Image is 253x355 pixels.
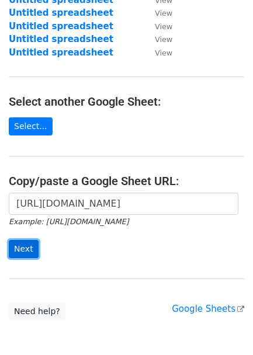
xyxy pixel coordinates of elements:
[9,8,113,18] a: Untitled spreadsheet
[9,21,113,32] a: Untitled spreadsheet
[9,47,113,58] a: Untitled spreadsheet
[9,217,129,226] small: Example: [URL][DOMAIN_NAME]
[143,8,172,18] a: View
[9,302,65,321] a: Need help?
[195,299,253,355] iframe: Chat Widget
[143,47,172,58] a: View
[172,304,244,314] a: Google Sheets
[9,117,53,135] a: Select...
[155,35,172,44] small: View
[9,34,113,44] a: Untitled spreadsheet
[9,174,244,188] h4: Copy/paste a Google Sheet URL:
[143,34,172,44] a: View
[9,193,238,215] input: Paste your Google Sheet URL here
[143,21,172,32] a: View
[9,240,39,258] input: Next
[155,22,172,31] small: View
[155,48,172,57] small: View
[9,95,244,109] h4: Select another Google Sheet:
[155,9,172,18] small: View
